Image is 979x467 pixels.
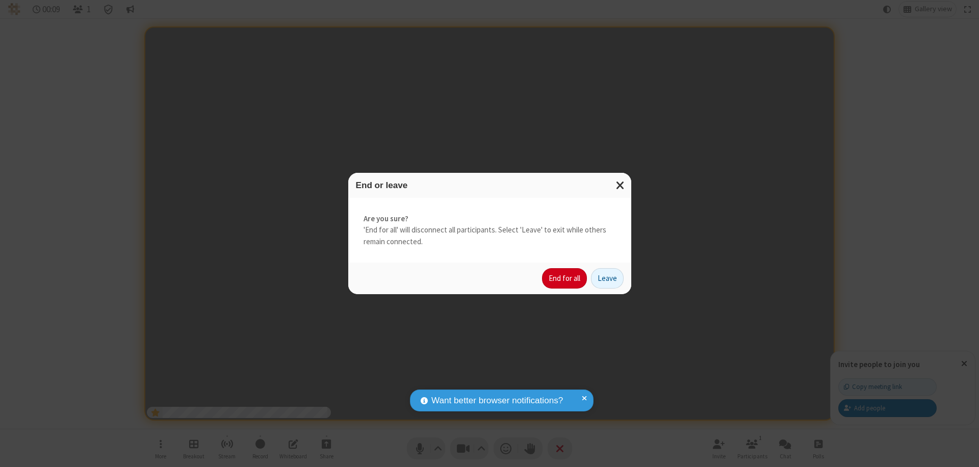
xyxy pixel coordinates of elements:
span: Want better browser notifications? [431,394,563,407]
h3: End or leave [356,180,624,190]
button: Leave [591,268,624,289]
button: Close modal [610,173,631,198]
button: End for all [542,268,587,289]
strong: Are you sure? [364,213,616,225]
div: 'End for all' will disconnect all participants. Select 'Leave' to exit while others remain connec... [348,198,631,263]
